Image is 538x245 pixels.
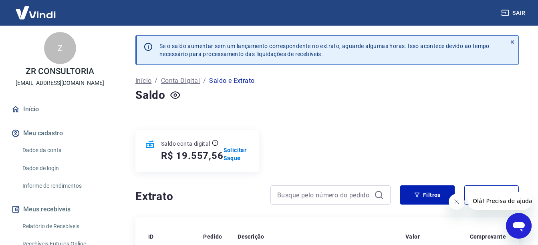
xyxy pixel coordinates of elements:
[506,213,532,239] iframe: Botão para abrir a janela de mensagens
[203,76,206,86] p: /
[277,189,371,201] input: Busque pelo número do pedido
[470,233,506,241] p: Comprovante
[224,146,250,162] a: Solicitar Saque
[10,100,110,118] a: Início
[400,185,455,205] button: Filtros
[405,233,420,241] p: Valor
[148,233,154,241] p: ID
[10,125,110,142] button: Meu cadastro
[19,142,110,159] a: Dados da conta
[209,76,254,86] p: Saldo e Extrato
[10,201,110,218] button: Meus recebíveis
[155,76,157,86] p: /
[135,76,151,86] a: Início
[464,185,519,205] button: Exportar
[449,194,465,210] iframe: Fechar mensagem
[10,0,62,25] img: Vindi
[19,218,110,235] a: Relatório de Recebíveis
[19,178,110,194] a: Informe de rendimentos
[238,233,264,241] p: Descrição
[203,233,222,241] p: Pedido
[135,189,261,205] h4: Extrato
[161,140,210,148] p: Saldo conta digital
[500,6,528,20] button: Sair
[161,76,200,86] a: Conta Digital
[135,87,165,103] h4: Saldo
[26,67,94,76] p: ZR CONSULTORIA
[161,149,224,162] h5: R$ 19.557,56
[16,79,104,87] p: [EMAIL_ADDRESS][DOMAIN_NAME]
[19,160,110,177] a: Dados de login
[468,192,532,210] iframe: Mensagem da empresa
[44,32,76,64] div: Z
[159,42,490,58] p: Se o saldo aumentar sem um lançamento correspondente no extrato, aguarde algumas horas. Isso acon...
[5,6,67,12] span: Olá! Precisa de ajuda?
